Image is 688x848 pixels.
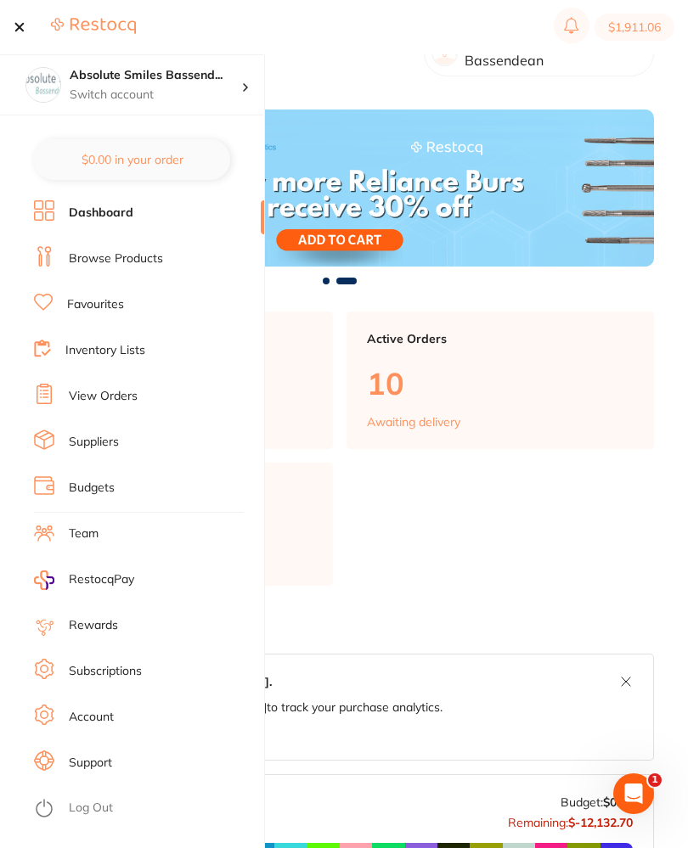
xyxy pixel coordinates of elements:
[25,110,654,267] img: Dashboard
[508,809,633,829] p: Remaining:
[69,617,118,634] a: Rewards
[69,571,134,588] span: RestocqPay
[69,525,99,542] a: Team
[67,296,124,313] a: Favourites
[561,795,633,809] p: Budget:
[69,709,114,726] a: Account
[465,37,640,69] p: Absolute Smiles Bassendean
[367,332,634,345] p: Active Orders
[69,250,163,267] a: Browse Products
[568,815,633,830] strong: $-12,132.70
[613,773,654,814] iframe: Intercom live chat
[34,139,230,180] button: $0.00 in your order
[34,570,54,590] img: RestocqPay
[34,795,259,823] button: Log Out
[69,480,115,497] a: Budgets
[603,795,633,810] strong: $0.00
[26,68,60,102] img: Absolute Smiles Bassendean
[347,312,654,449] a: Active Orders10Awaiting delivery
[65,342,145,359] a: Inventory Lists
[51,17,136,37] a: Restocq Logo
[69,800,113,817] a: Log Out
[595,14,674,41] button: $1,911.06
[69,388,138,405] a: View Orders
[34,570,134,590] a: RestocqPay
[648,773,662,787] span: 1
[51,17,136,35] img: Restocq Logo
[69,434,119,451] a: Suppliers
[69,205,133,222] a: Dashboard
[25,613,654,637] h2: [DATE] Budget
[69,755,112,772] a: Support
[367,415,460,429] p: Awaiting delivery
[70,67,241,84] h4: Absolute Smiles Bassendean
[70,87,241,104] p: Switch account
[367,366,634,401] p: 10
[69,663,142,680] a: Subscriptions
